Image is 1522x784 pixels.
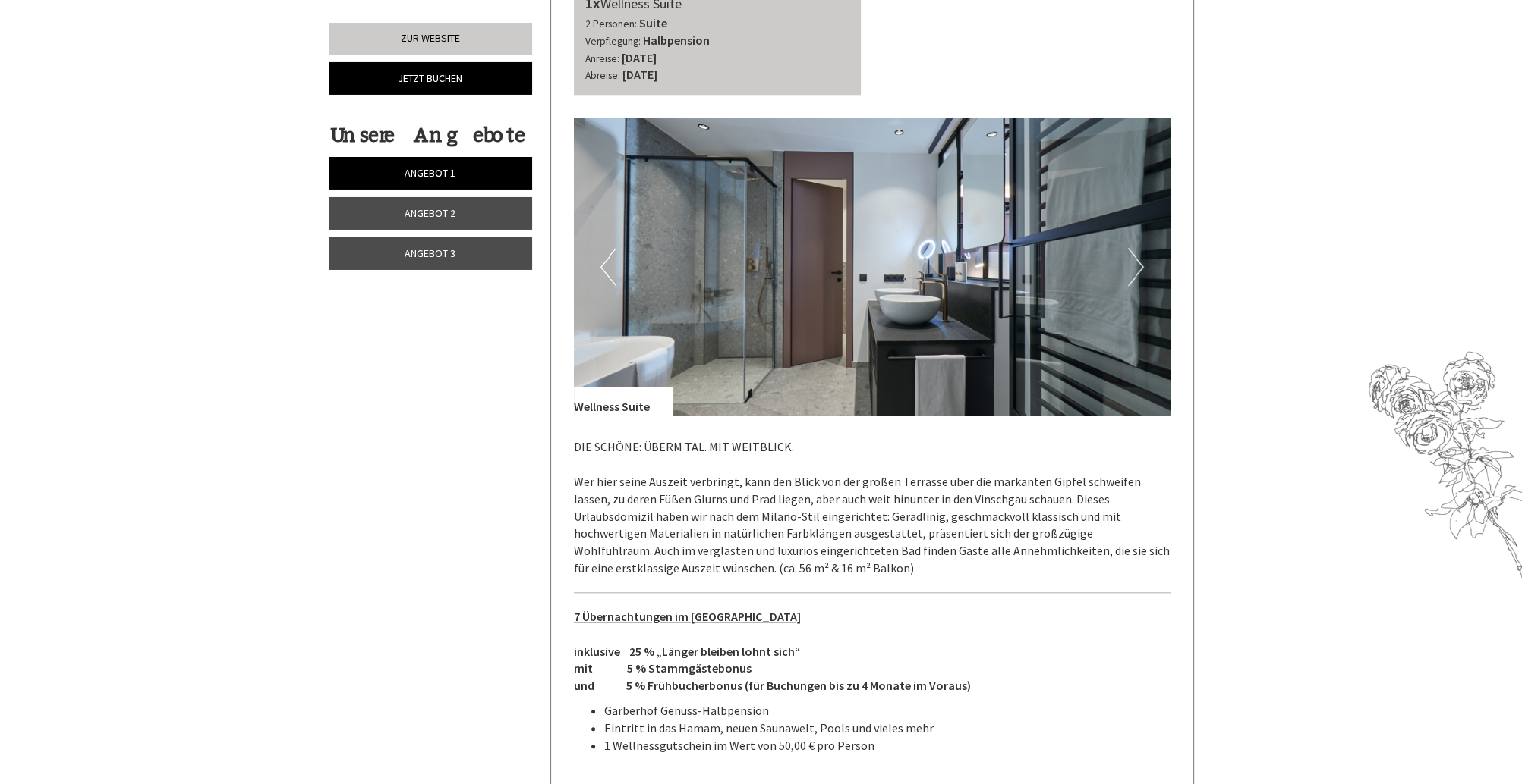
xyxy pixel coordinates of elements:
[405,246,455,260] span: Angebot 3
[574,644,971,694] strong: inklusive 25 % „Länger bleiben lohnt sich“ mit 5 % Stammgästebonus und 5 % Frühbucherbonus (für B...
[643,33,710,48] b: Halbpension
[622,50,657,65] b: [DATE]
[585,35,641,48] small: Verpflegung:
[329,121,528,149] div: Unsere Angebote
[604,737,1171,754] li: 1 Wellnessgutschein im Wert von 50,00 € pro Person
[600,248,616,286] button: Previous
[574,438,1171,577] p: DIE SCHÖNE: ÜBERM TAL. MIT WEITBLICK. Wer hier seine Auszeit verbringt, kann den Blick von der gr...
[604,702,1171,720] li: Garberhof Genuss-Halbpension
[405,206,455,220] span: Angebot 2
[574,609,801,624] u: 7 Übernachtungen im [GEOGRAPHIC_DATA]
[329,62,532,95] a: Jetzt buchen
[585,52,619,65] small: Anreise:
[622,67,657,82] b: [DATE]
[329,23,532,55] a: Zur Website
[604,720,1171,737] li: Eintritt in das Hamam, neuen Saunawelt, Pools und vieles mehr
[585,17,637,30] small: 2 Personen:
[639,15,667,30] b: Suite
[585,69,620,82] small: Abreise:
[405,166,455,180] span: Angebot 1
[1128,248,1144,286] button: Next
[574,387,673,416] div: Wellness Suite
[574,118,1171,416] img: image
